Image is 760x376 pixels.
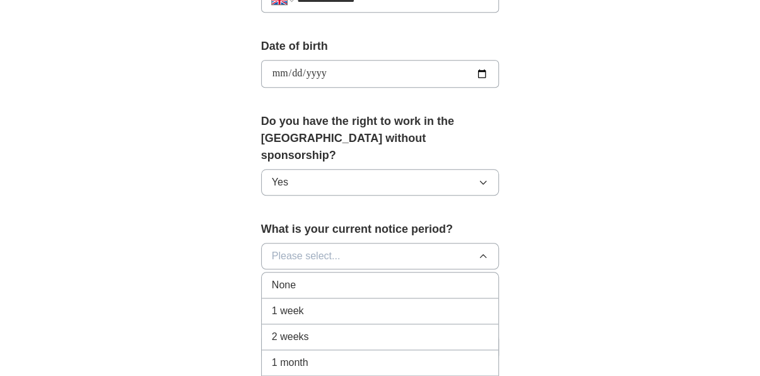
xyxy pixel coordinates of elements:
span: None [272,278,296,293]
label: Do you have the right to work in the [GEOGRAPHIC_DATA] without sponsorship? [261,113,500,164]
label: Date of birth [261,38,500,55]
span: 1 month [272,355,308,370]
span: Please select... [272,249,341,264]
label: What is your current notice period? [261,221,500,238]
span: 1 week [272,303,304,319]
button: Yes [261,169,500,196]
button: Please select... [261,243,500,269]
span: 2 weeks [272,329,309,344]
span: Yes [272,175,288,190]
